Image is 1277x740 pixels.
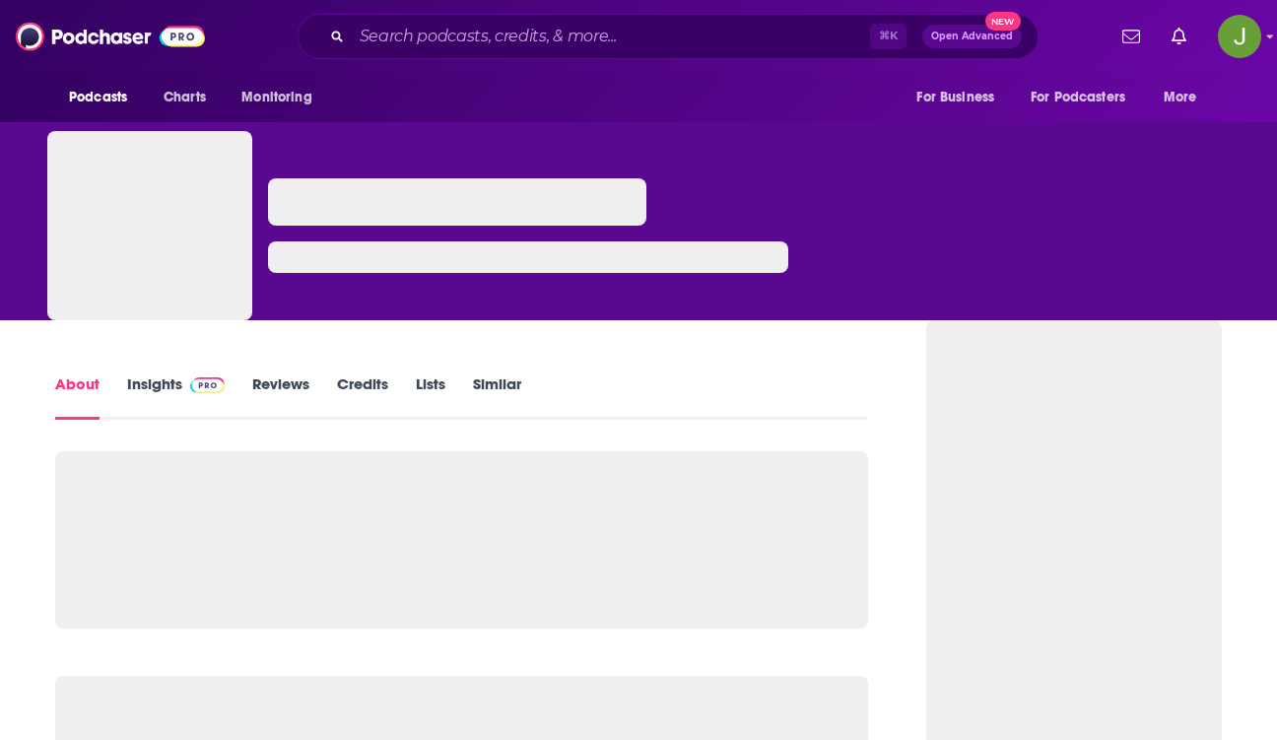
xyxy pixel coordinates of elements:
span: More [1164,84,1197,111]
button: open menu [903,79,1019,116]
div: Search podcasts, credits, & more... [298,14,1039,59]
span: New [985,12,1021,31]
span: Logged in as jon47193 [1218,15,1261,58]
span: For Podcasters [1031,84,1125,111]
a: Show notifications dropdown [1114,20,1148,53]
img: User Profile [1218,15,1261,58]
span: Open Advanced [931,32,1013,41]
img: Podchaser - Follow, Share and Rate Podcasts [16,18,205,55]
span: Podcasts [69,84,127,111]
a: Show notifications dropdown [1164,20,1194,53]
button: Open AdvancedNew [922,25,1022,48]
a: Similar [473,374,521,420]
a: Credits [337,374,388,420]
button: open menu [1018,79,1154,116]
button: open menu [55,79,153,116]
span: Charts [164,84,206,111]
span: Monitoring [241,84,311,111]
a: About [55,374,100,420]
a: InsightsPodchaser Pro [127,374,225,420]
span: For Business [916,84,994,111]
button: Show profile menu [1218,15,1261,58]
button: open menu [1150,79,1222,116]
img: Podchaser Pro [190,377,225,393]
a: Lists [416,374,445,420]
input: Search podcasts, credits, & more... [352,21,870,52]
button: open menu [228,79,337,116]
a: Reviews [252,374,309,420]
a: Charts [151,79,218,116]
span: ⌘ K [870,24,907,49]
